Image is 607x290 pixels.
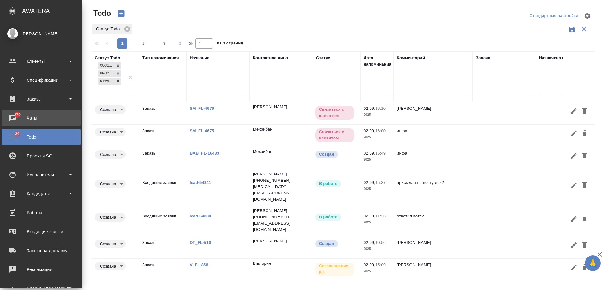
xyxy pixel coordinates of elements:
a: Проекты SC [2,148,81,164]
button: 2 [138,38,149,49]
p: Связаться с клиентом [319,129,351,141]
td: Заказы [139,236,187,258]
p: 16:10 [375,106,386,111]
span: 270 [10,112,25,118]
button: Создана [98,107,118,112]
td: Заказы [139,147,187,169]
a: 26Todo [2,129,81,145]
div: Создана [98,62,114,69]
p: инфа [397,128,469,134]
div: Зарета [253,238,310,244]
p: [PERSON_NAME] [397,240,469,246]
button: Сохранить фильтры [566,23,578,35]
div: Создана [95,150,126,159]
div: Виктория [253,260,310,267]
a: Работы [2,205,81,221]
div: Создана [95,180,126,188]
span: из 3 страниц [217,39,243,49]
p: 02.09, [364,128,375,133]
div: Олег [253,104,310,110]
a: V_FL-856 [190,263,208,267]
p: 15:49 [375,151,386,156]
p: [PERSON_NAME] [397,262,469,268]
div: Click to copy [253,149,272,155]
a: SM_FL-4676 [190,106,214,111]
div: В работе [98,78,114,85]
div: Click to copy [253,104,287,110]
div: Создана [95,128,126,136]
div: Click to copy [253,171,287,177]
button: Создана [98,181,118,186]
button: Сбросить фильтры [578,23,590,35]
button: Редактировать [568,213,579,225]
div: Задача [476,55,490,61]
div: Создана, Просрочена, В работе [97,77,122,85]
p: [PERSON_NAME] [253,104,287,110]
p: 02.09, [364,180,375,185]
div: Создана [95,213,126,222]
div: Click to copy [253,184,310,203]
button: Удалить [579,262,590,274]
a: 270Чаты [2,110,81,126]
button: Редактировать [568,105,579,117]
a: Рекламации [2,262,81,277]
div: Мостовой Никита Андреевич, +79997112881, nikita.mostovoi@gmail.com [253,171,310,203]
a: BAB_FL-16433 [190,151,219,156]
button: Добавить ToDo [113,8,129,19]
div: Click to copy [253,238,287,244]
button: Редактировать [568,262,579,274]
p: инфа [397,150,469,157]
div: Работы [5,208,77,217]
a: lead-54830 [190,214,211,218]
p: В работе [319,181,337,187]
p: 2025 [364,112,390,118]
div: [PERSON_NAME] [5,30,77,37]
div: Просрочена [98,70,114,77]
p: 2025 [364,134,390,140]
button: Создана [98,241,118,246]
div: Кандидаты [5,189,77,198]
div: Мехрибан [253,126,310,133]
p: 02.09, [364,106,375,111]
button: 3 [160,38,170,49]
button: Удалить [579,240,590,251]
div: Название [190,55,209,61]
p: 15:09 [375,263,386,267]
button: Удалить [579,213,590,225]
p: 15:37 [375,180,386,185]
p: 2025 [364,157,390,163]
p: Мехрибан [253,126,272,133]
td: Заказы [139,102,187,124]
p: Связаться с клиентом [319,106,351,119]
div: Создана, Просрочена, В работе [97,70,122,78]
div: Статус Todo [92,24,132,34]
span: 2 [138,40,149,47]
button: Создана [98,152,118,157]
p: [PHONE_NUMBER] [253,214,291,220]
div: Исполнители [5,170,77,180]
p: В работе [319,214,337,220]
div: Создана [95,262,126,270]
td: Входящие заявки [139,210,187,232]
button: 🙏 [585,255,601,271]
div: Клиенты [5,56,77,66]
button: Удалить [579,105,590,117]
div: Проекты SC [5,151,77,161]
p: 02.09, [364,214,375,218]
p: 2025 [364,186,390,192]
div: Дата напоминания [364,55,391,68]
button: Удалить [579,128,590,139]
div: Статус Todo [95,55,120,61]
div: Назначена на [539,55,567,61]
p: [MEDICAL_DATA][EMAIL_ADDRESS][DOMAIN_NAME] [253,184,310,203]
p: 2025 [364,268,390,275]
span: Todo [92,8,111,18]
p: 02.09, [364,263,375,267]
div: Статус [316,55,330,61]
p: ответил вотс? [397,213,469,219]
div: Мехрибан [253,149,310,155]
p: 02.09, [364,240,375,245]
p: 2025 [364,219,390,226]
p: Мехрибан [253,149,272,155]
button: Создана [98,129,118,135]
